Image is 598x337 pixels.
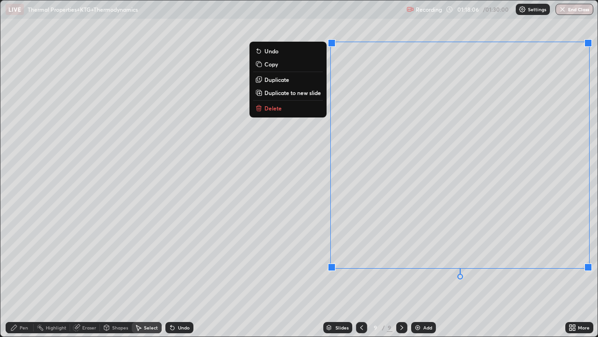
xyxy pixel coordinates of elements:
[371,325,380,330] div: 9
[264,60,278,68] p: Copy
[528,7,546,12] p: Settings
[406,6,414,13] img: recording.375f2c34.svg
[519,6,526,13] img: class-settings-icons
[264,47,278,55] p: Undo
[253,103,323,114] button: Delete
[253,87,323,98] button: Duplicate to new slide
[414,324,421,331] img: add-slide-button
[28,6,138,13] p: Thermal Properties+KTG+Thermodynamics
[253,45,323,57] button: Undo
[264,76,289,83] p: Duplicate
[144,325,158,330] div: Select
[264,104,282,112] p: Delete
[8,6,21,13] p: LIVE
[253,74,323,85] button: Duplicate
[112,325,128,330] div: Shapes
[264,89,321,96] p: Duplicate to new slide
[559,6,566,13] img: end-class-cross
[82,325,96,330] div: Eraser
[253,59,323,70] button: Copy
[423,325,432,330] div: Add
[578,325,590,330] div: More
[387,323,392,332] div: 9
[382,325,385,330] div: /
[555,4,593,15] button: End Class
[416,6,442,13] p: Recording
[335,325,349,330] div: Slides
[20,325,28,330] div: Pen
[46,325,66,330] div: Highlight
[178,325,190,330] div: Undo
